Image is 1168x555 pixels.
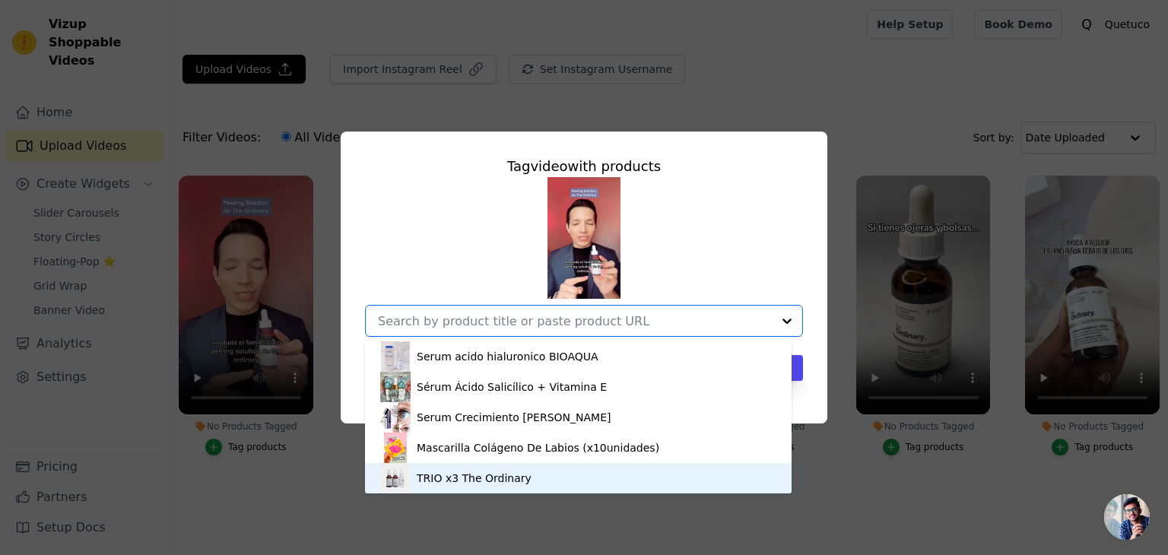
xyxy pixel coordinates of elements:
img: product thumbnail [380,372,411,402]
div: Sérum Ácido Salicílico + Vitamina E [417,379,607,395]
img: product thumbnail [380,433,411,463]
div: Serum acido hialuronico BIOAQUA [417,349,598,364]
img: tn-e86ab8654cfe47d6ad59bd5f1090af62.png [547,177,620,299]
a: Chat abierto [1104,494,1150,540]
div: Mascarilla Colágeno De Labios (x10unidades) [417,440,659,455]
div: Tag video with products [365,156,803,177]
img: product thumbnail [380,402,411,433]
div: TRIO x3 The Ordinary [417,471,532,486]
img: product thumbnail [380,463,411,493]
div: Serum Crecimiento [PERSON_NAME] [417,410,611,425]
img: product thumbnail [380,341,411,372]
input: Search by product title or paste product URL [378,314,772,328]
